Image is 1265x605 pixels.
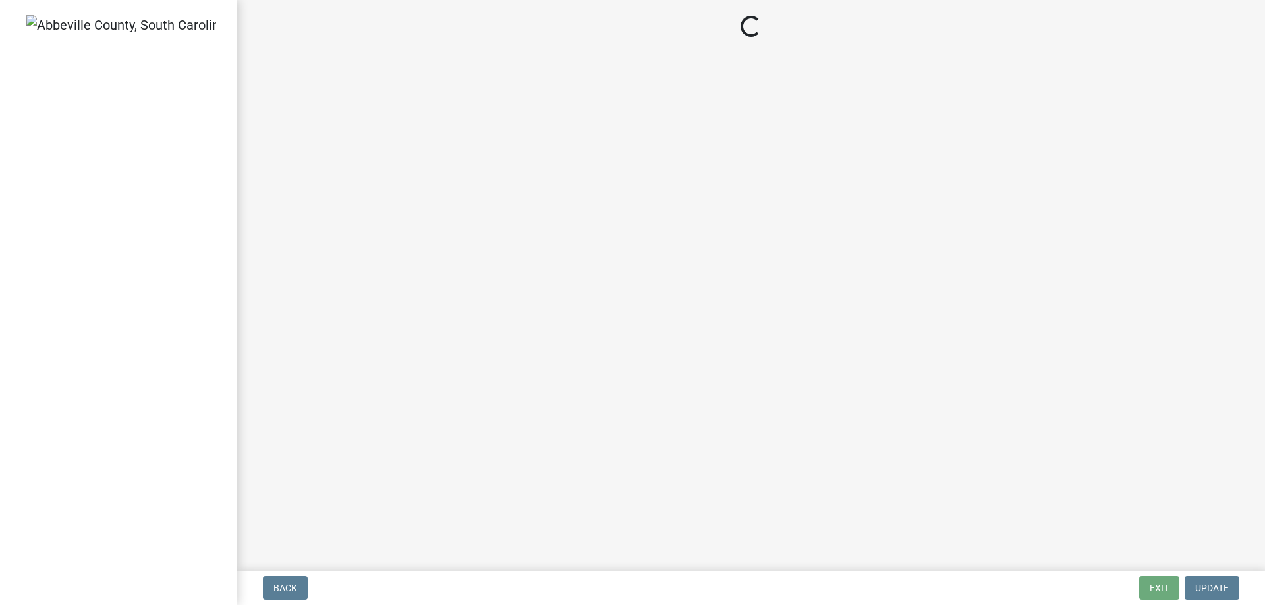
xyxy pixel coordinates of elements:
[1139,576,1179,600] button: Exit
[1185,576,1239,600] button: Update
[26,15,216,35] img: Abbeville County, South Carolina
[1195,583,1229,593] span: Update
[273,583,297,593] span: Back
[263,576,308,600] button: Back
